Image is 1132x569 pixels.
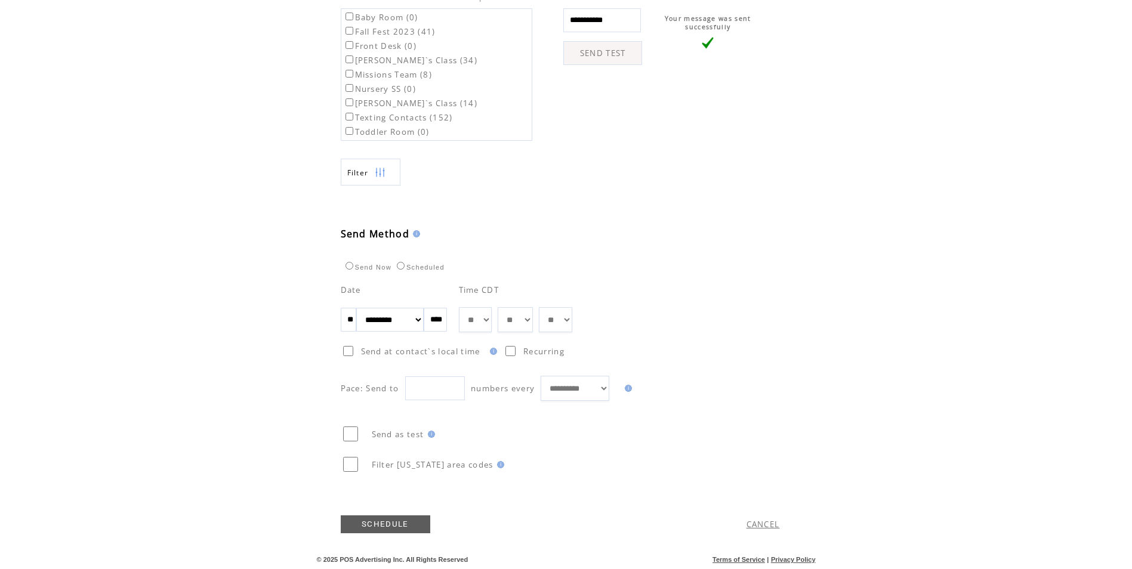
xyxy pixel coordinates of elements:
input: Scheduled [397,262,405,270]
input: Send Now [346,262,353,270]
span: © 2025 POS Advertising Inc. All Rights Reserved [317,556,468,563]
label: Send Now [343,264,391,271]
span: numbers every [471,383,535,394]
img: help.gif [424,431,435,438]
label: Toddler Room (0) [343,126,430,137]
input: Fall Fest 2023 (41) [346,27,353,35]
img: help.gif [486,348,497,355]
input: Toddler Room (0) [346,127,353,135]
span: Pace: Send to [341,383,399,394]
label: Baby Room (0) [343,12,418,23]
span: Recurring [523,346,565,357]
input: [PERSON_NAME]`s Class (34) [346,55,353,63]
a: Privacy Policy [771,556,816,563]
input: Baby Room (0) [346,13,353,20]
label: Texting Contacts (152) [343,112,453,123]
span: Filter [US_STATE] area codes [372,459,493,470]
label: [PERSON_NAME]`s Class (34) [343,55,478,66]
span: Show filters [347,168,369,178]
a: CANCEL [747,519,780,530]
input: Texting Contacts (152) [346,113,353,120]
input: Front Desk (0) [346,41,353,49]
span: Date [341,284,361,295]
a: Filter [341,159,400,185]
a: SEND TEST [563,41,642,65]
span: Time CDT [459,284,499,295]
input: Nursery SS (0) [346,84,353,92]
span: Send as test [372,429,424,440]
img: help.gif [621,385,632,392]
span: Send Method [341,227,410,240]
label: Scheduled [394,264,445,271]
img: vLarge.png [702,37,714,49]
img: help.gif [493,461,504,468]
label: Nursery SS (0) [343,84,417,94]
a: SCHEDULE [341,515,430,533]
span: Your message was sent successfully [665,14,751,31]
label: Missions Team (8) [343,69,433,80]
img: help.gif [409,230,420,237]
span: | [767,556,769,563]
a: Terms of Service [712,556,765,563]
input: [PERSON_NAME]`s Class (14) [346,98,353,106]
label: [PERSON_NAME]`s Class (14) [343,98,478,109]
input: Missions Team (8) [346,70,353,78]
img: filters.png [375,159,385,186]
label: Fall Fest 2023 (41) [343,26,436,37]
label: Front Desk (0) [343,41,417,51]
span: Send at contact`s local time [361,346,480,357]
